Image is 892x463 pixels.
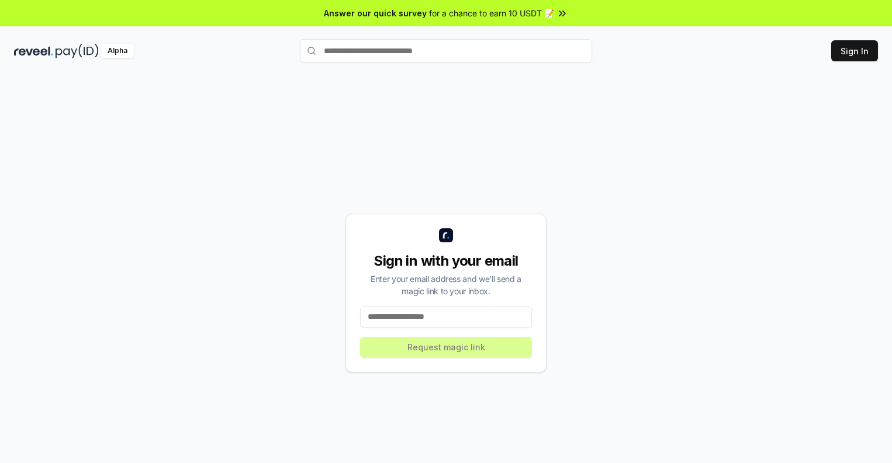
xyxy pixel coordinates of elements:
[56,44,99,58] img: pay_id
[360,273,532,297] div: Enter your email address and we’ll send a magic link to your inbox.
[360,252,532,270] div: Sign in with your email
[831,40,878,61] button: Sign In
[429,7,554,19] span: for a chance to earn 10 USDT 📝
[101,44,134,58] div: Alpha
[439,228,453,242] img: logo_small
[324,7,427,19] span: Answer our quick survey
[14,44,53,58] img: reveel_dark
